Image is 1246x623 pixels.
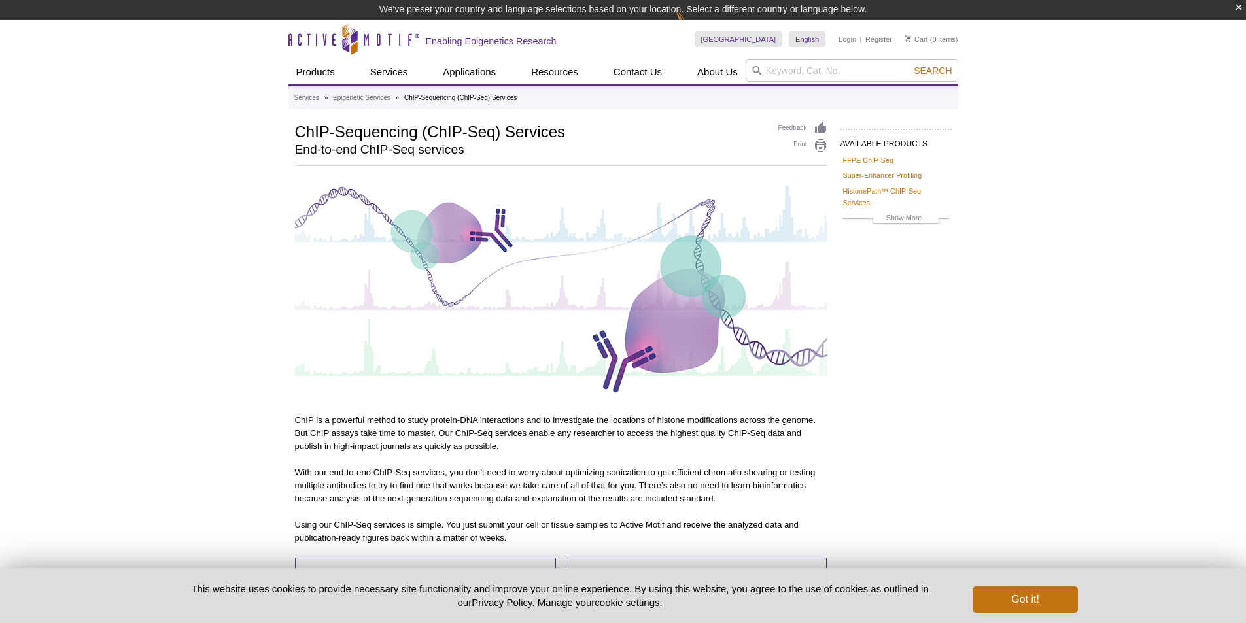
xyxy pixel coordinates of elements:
[905,35,928,44] a: Cart
[973,586,1077,613] button: Got it!
[746,59,958,82] input: Keyword, Cat. No.
[843,185,949,209] a: HistonePath™ ChIP-Seq Services
[839,35,856,44] a: Login
[295,518,827,545] p: Using our ChIP-Seq services is simple. You just submit your cell or tissue samples to Active Moti...
[523,59,586,84] a: Resources
[843,212,949,227] a: Show More
[905,35,911,42] img: Your Cart
[295,144,765,156] h2: End-to-end ChIP-Seq services
[910,65,956,76] button: Search
[294,92,319,104] a: Services
[288,59,343,84] a: Products
[778,139,827,153] a: Print
[169,582,952,609] p: This website uses cookies to provide necessary site functionality and improve your online experie...
[295,121,765,141] h1: ChIP-Sequencing (ChIP-Seq) Services
[676,10,710,41] img: Change Here
[914,65,952,76] span: Search
[843,154,893,166] a: FFPE ChIP-Seq
[689,59,746,84] a: About Us
[295,414,827,453] p: ChIP is a powerful method to study protein-DNA interactions and to investigate the locations of h...
[472,597,532,608] a: Privacy Policy
[860,31,862,47] li: |
[396,94,400,101] li: »
[435,59,504,84] a: Applications
[789,31,825,47] a: English
[595,597,659,608] button: cookie settings
[865,35,892,44] a: Register
[905,31,958,47] li: (0 items)
[333,92,390,104] a: Epigenetic Services
[695,31,783,47] a: [GEOGRAPHIC_DATA]
[426,35,557,47] h2: Enabling Epigenetics Research
[295,179,827,397] img: ChIP-Seq Services
[362,59,416,84] a: Services
[843,169,922,181] a: Super-Enhancer Profiling
[778,121,827,135] a: Feedback
[606,59,670,84] a: Contact Us
[840,129,952,152] h2: AVAILABLE PRODUCTS
[324,94,328,101] li: »
[404,94,517,101] li: ChIP-Sequencing (ChIP-Seq) Services
[295,466,827,505] p: With our end-to-end ChIP-Seq services, you don’t need to worry about optimizing sonication to get...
